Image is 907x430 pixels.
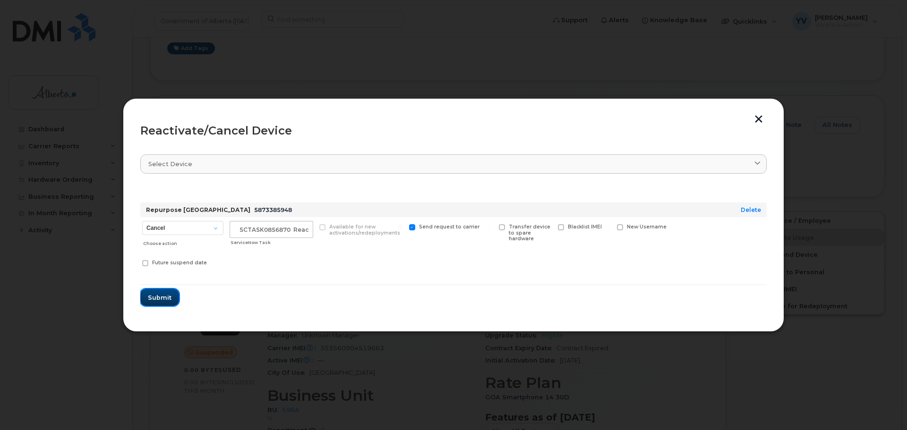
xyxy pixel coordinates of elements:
[509,224,550,242] span: Transfer device to spare hardware
[140,154,767,174] a: Select device
[152,260,207,266] span: Future suspend date
[568,224,602,230] span: Blacklist IMEI
[230,221,313,238] input: ServiceNow Task
[398,224,402,229] input: Send request to carrier
[148,293,171,302] span: Submit
[254,206,292,213] span: 5873385948
[488,224,492,229] input: Transfer device to spare hardware
[741,206,761,213] a: Delete
[606,224,610,229] input: New Username
[419,224,479,230] span: Send request to carrier
[140,289,179,306] button: Submit
[547,224,551,229] input: Blacklist IMEI
[308,224,313,229] input: Available for new activations/redeployments
[140,125,767,136] div: Reactivate/Cancel Device
[329,224,400,236] span: Available for new activations/redeployments
[146,206,250,213] strong: Repurpose [GEOGRAPHIC_DATA]
[231,239,313,246] div: ServiceNow Task
[627,224,667,230] span: New Username
[143,236,223,247] div: Choose action
[148,160,192,169] span: Select device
